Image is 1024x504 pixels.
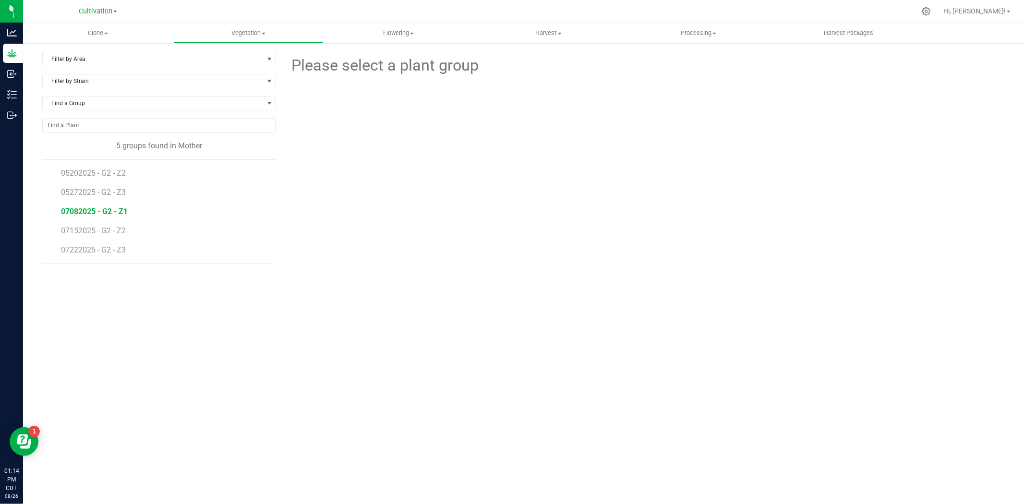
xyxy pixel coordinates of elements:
[7,110,17,120] inline-svg: Outbound
[43,74,263,88] span: Filter by Strain
[43,96,263,110] span: Find a Group
[943,7,1006,15] span: Hi, [PERSON_NAME]!
[43,52,263,66] span: Filter by Area
[79,7,112,15] span: Cultivation
[61,188,126,197] span: 05272025 - G2 - Z3
[473,23,624,43] a: Harvest
[324,23,474,43] a: Flowering
[811,29,887,37] span: Harvest Packages
[42,140,276,152] div: 5 groups found in Mother
[624,29,773,37] span: Processing
[4,492,19,500] p: 08/26
[173,23,324,43] a: Vegetation
[28,426,40,437] iframe: Resource center unread badge
[290,54,479,77] span: Please select a plant group
[774,23,924,43] a: Harvest Packages
[324,29,473,37] span: Flowering
[10,427,38,456] iframe: Resource center
[61,245,126,254] span: 07222025 - G2 - Z3
[23,23,173,43] a: Clone
[4,467,19,492] p: 01:14 PM CDT
[61,168,126,178] span: 05202025 - G2 - Z2
[174,29,323,37] span: Vegetation
[7,28,17,37] inline-svg: Analytics
[61,207,128,216] span: 07082025 - G2 - Z1
[7,48,17,58] inline-svg: Grow
[920,7,932,16] div: Manage settings
[263,52,275,66] span: select
[7,69,17,79] inline-svg: Inbound
[23,29,173,37] span: Clone
[7,90,17,99] inline-svg: Inventory
[43,119,275,132] input: NO DATA FOUND
[474,29,623,37] span: Harvest
[61,226,126,235] span: 07152025 - G2 - Z2
[624,23,774,43] a: Processing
